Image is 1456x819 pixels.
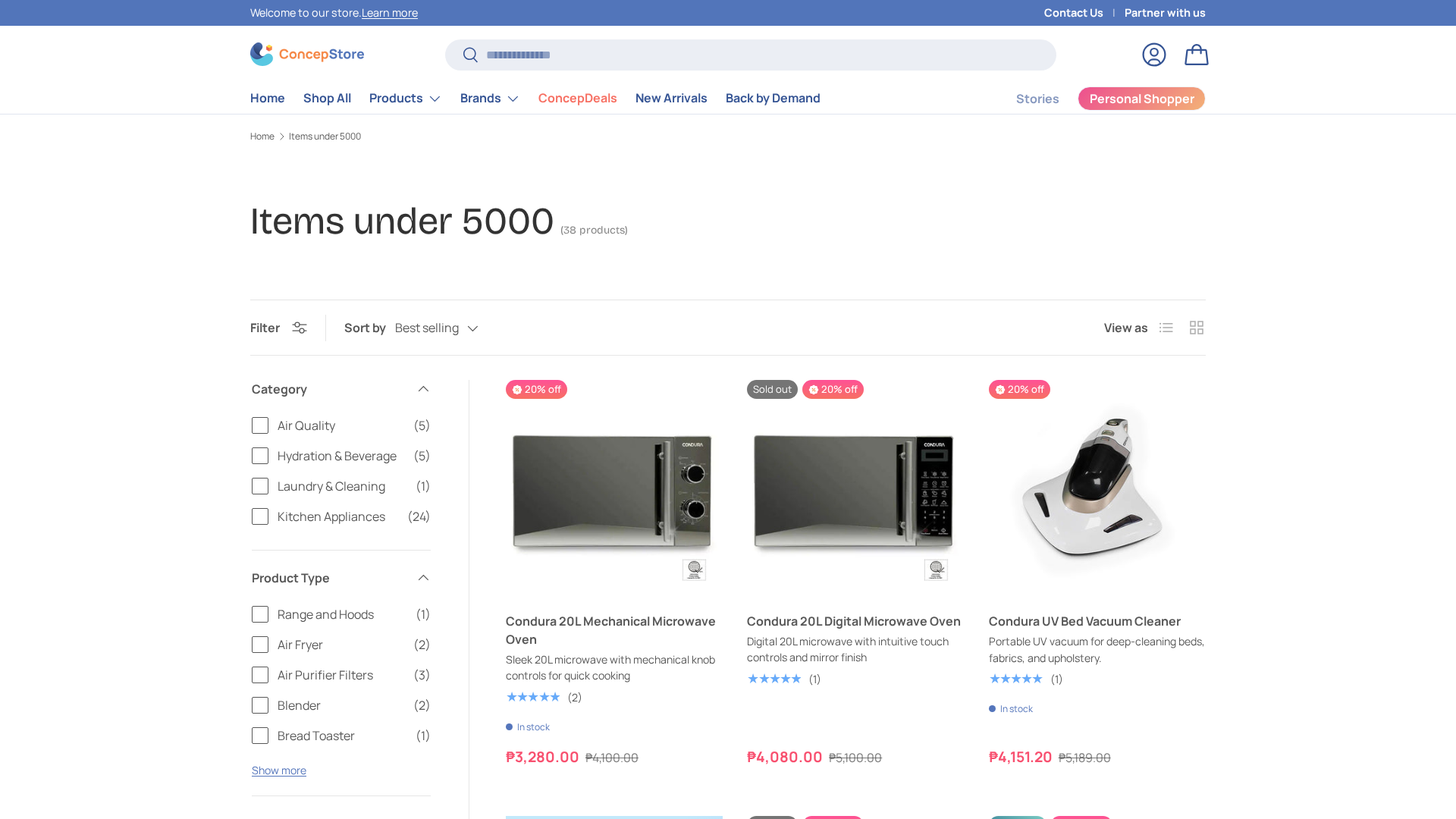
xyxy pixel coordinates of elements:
span: (24) [407,507,431,526]
a: New Arrivals [635,83,708,113]
span: Sold out [747,380,798,399]
a: Brands [460,83,520,114]
a: Condura 20L Mechanical Microwave Oven [506,380,723,597]
a: Stories [1016,84,1059,114]
span: (5) [413,447,431,465]
a: Home [250,132,275,141]
span: Air Fryer [278,635,404,654]
h1: Items under 5000 [250,199,554,243]
span: 20% off [506,380,567,399]
nav: Breadcrumbs [250,130,1206,143]
a: ConcepDeals [538,83,617,113]
span: 20% off [802,380,864,399]
a: Personal Shopper [1078,86,1206,111]
span: (1) [416,477,431,495]
span: Air Purifier Filters [278,666,404,684]
a: Condura 20L Digital Microwave Oven [747,380,964,597]
span: (1) [416,605,431,623]
span: Range and Hoods [278,605,406,623]
span: (3) [413,666,431,684]
a: Home [250,83,285,113]
a: Products [369,83,442,114]
span: Kitchen Appliances [278,507,398,526]
summary: Products [360,83,451,114]
label: Sort by [344,318,395,337]
img: ConcepStore [250,42,364,66]
nav: Primary [250,83,821,114]
summary: Product Type [252,551,431,605]
a: Condura UV Bed Vacuum Cleaner [989,612,1206,630]
span: Hydration & Beverage [278,447,404,465]
summary: Brands [451,83,529,114]
span: (2) [413,696,431,714]
a: Condura 20L Mechanical Microwave Oven [506,612,723,648]
nav: Secondary [980,83,1206,114]
span: Product Type [252,569,406,587]
button: Best selling [395,315,509,342]
span: 20% off [989,380,1050,399]
span: Filter [250,319,280,336]
a: Condura UV Bed Vacuum Cleaner [989,380,1206,597]
span: Best selling [395,321,459,335]
span: (2) [413,635,431,654]
a: Items under 5000 [289,132,361,141]
span: (5) [413,416,431,435]
a: Partner with us [1125,5,1206,21]
a: Condura 20L Digital Microwave Oven [747,612,964,630]
span: (1) [416,726,431,745]
span: Category [252,380,406,398]
a: Contact Us [1044,5,1125,21]
p: Welcome to our store. [250,5,418,21]
button: Filter [250,319,307,336]
span: Air Quality [278,416,404,435]
span: Bread Toaster [278,726,406,745]
span: (38 products) [560,224,628,237]
summary: Category [252,362,431,416]
a: Shop All [303,83,351,113]
span: Laundry & Cleaning [278,477,406,495]
a: Learn more [362,5,418,20]
button: Show more [252,763,306,777]
span: Blender [278,696,404,714]
span: View as [1104,318,1148,337]
a: Back by Demand [726,83,821,113]
span: Personal Shopper [1090,93,1194,105]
